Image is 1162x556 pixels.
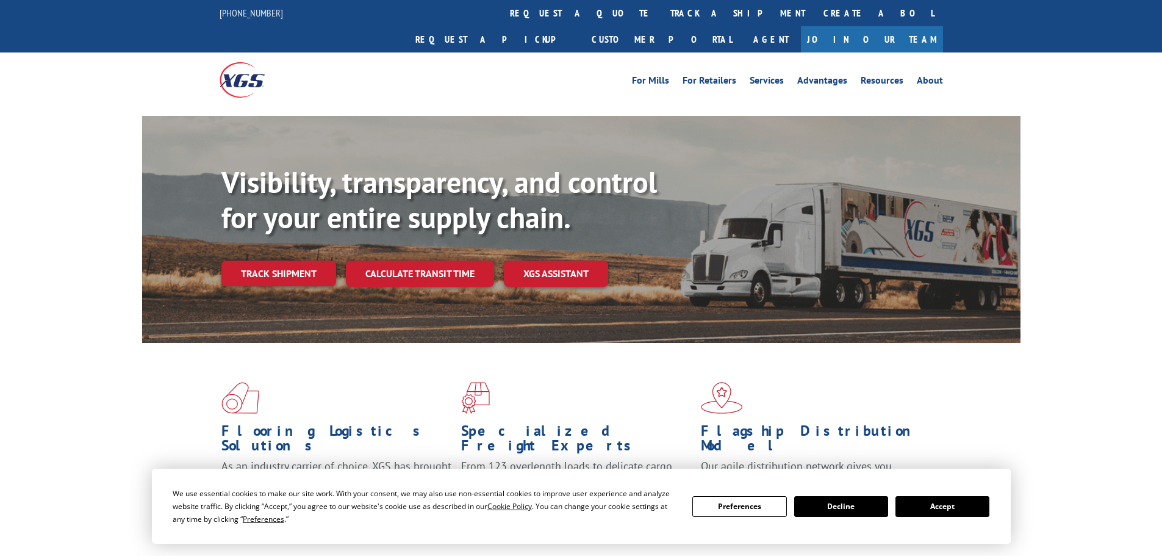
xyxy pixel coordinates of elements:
[487,501,532,511] span: Cookie Policy
[221,163,657,236] b: Visibility, transparency, and control for your entire supply chain.
[801,26,943,52] a: Join Our Team
[797,76,847,89] a: Advantages
[243,514,284,524] span: Preferences
[461,459,692,513] p: From 123 overlength loads to delicate cargo, our experienced staff knows the best way to move you...
[346,261,494,287] a: Calculate transit time
[221,261,336,286] a: Track shipment
[794,496,888,517] button: Decline
[152,469,1011,544] div: Cookie Consent Prompt
[741,26,801,52] a: Agent
[461,382,490,414] img: xgs-icon-focused-on-flooring-red
[221,382,259,414] img: xgs-icon-total-supply-chain-intelligence-red
[406,26,583,52] a: Request a pickup
[701,459,925,488] span: Our agile distribution network gives you nationwide inventory management on demand.
[683,76,736,89] a: For Retailers
[701,382,743,414] img: xgs-icon-flagship-distribution-model-red
[221,459,451,502] span: As an industry carrier of choice, XGS has brought innovation and dedication to flooring logistics...
[917,76,943,89] a: About
[461,424,692,459] h1: Specialized Freight Experts
[583,26,741,52] a: Customer Portal
[750,76,784,89] a: Services
[701,424,931,459] h1: Flagship Distribution Model
[895,496,989,517] button: Accept
[173,487,678,525] div: We use essential cookies to make our site work. With your consent, we may also use non-essential ...
[221,424,452,459] h1: Flooring Logistics Solutions
[220,7,283,19] a: [PHONE_NUMBER]
[504,261,608,287] a: XGS ASSISTANT
[861,76,903,89] a: Resources
[632,76,669,89] a: For Mills
[692,496,786,517] button: Preferences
